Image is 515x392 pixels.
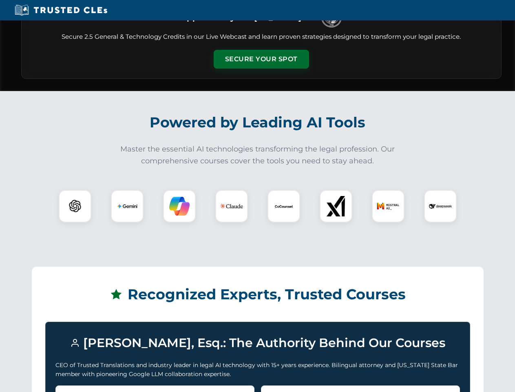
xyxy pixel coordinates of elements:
[12,4,110,16] img: Trusted CLEs
[45,280,470,309] h2: Recognized Experts, Trusted Courses
[429,195,452,218] img: DeepSeek Logo
[215,190,248,223] div: Claude
[320,190,352,223] div: xAI
[163,190,196,223] div: Copilot
[424,190,457,223] div: DeepSeek
[63,194,87,218] img: ChatGPT Logo
[220,195,243,218] img: Claude Logo
[377,195,400,218] img: Mistral AI Logo
[55,361,460,379] p: CEO of Trusted Translations and industry leader in legal AI technology with 15+ years experience....
[169,196,190,216] img: Copilot Logo
[55,332,460,354] h3: [PERSON_NAME], Esq.: The Authority Behind Our Courses
[115,143,400,167] p: Master the essential AI technologies transforming the legal profession. Our comprehensive courses...
[214,50,309,69] button: Secure Your Spot
[326,196,346,216] img: xAI Logo
[32,108,484,137] h2: Powered by Leading AI Tools
[111,190,144,223] div: Gemini
[59,190,91,223] div: ChatGPT
[372,190,404,223] div: Mistral AI
[31,32,491,42] p: Secure 2.5 General & Technology Credits in our Live Webcast and learn proven strategies designed ...
[117,196,137,216] img: Gemini Logo
[267,190,300,223] div: CoCounsel
[274,196,294,216] img: CoCounsel Logo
